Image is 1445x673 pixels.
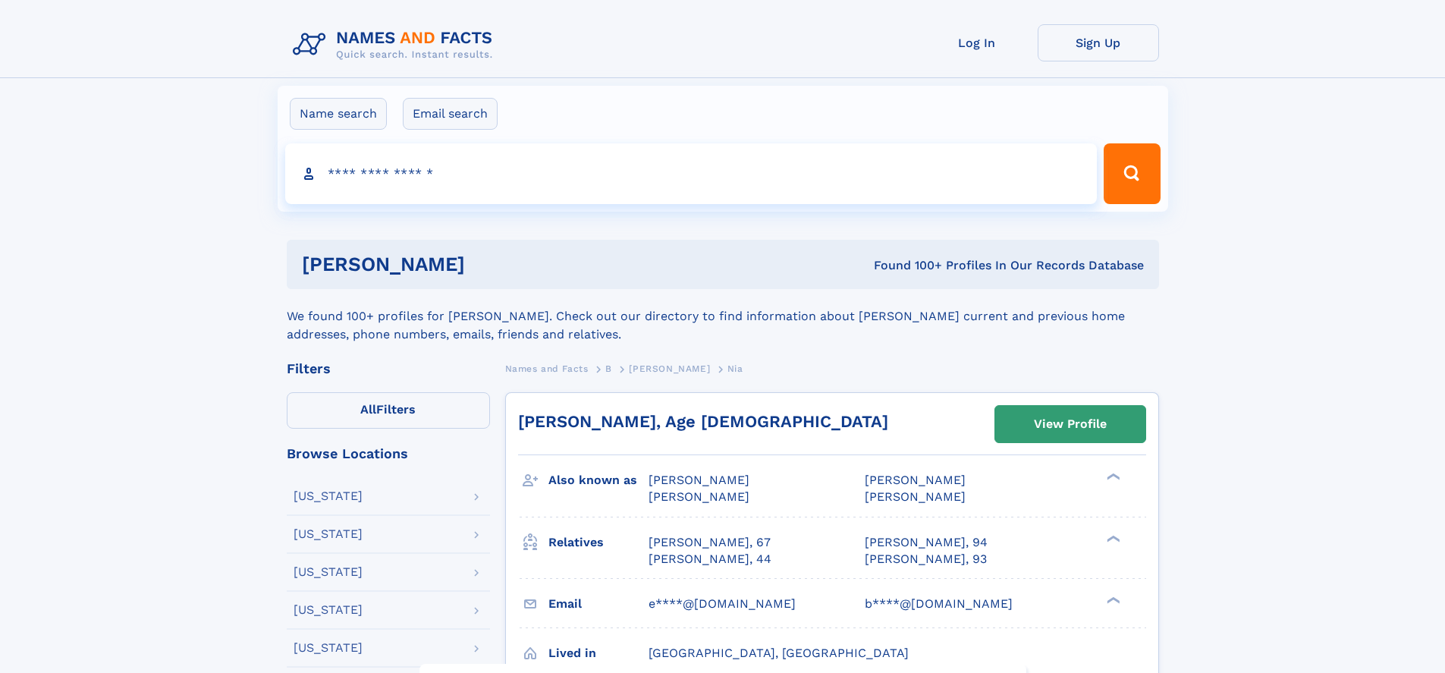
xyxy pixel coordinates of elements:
[669,257,1144,274] div: Found 100+ Profiles In Our Records Database
[294,566,363,578] div: [US_STATE]
[1103,595,1121,605] div: ❯
[629,363,710,374] span: [PERSON_NAME]
[294,642,363,654] div: [US_STATE]
[649,473,749,487] span: [PERSON_NAME]
[285,143,1098,204] input: search input
[1103,472,1121,482] div: ❯
[548,530,649,555] h3: Relatives
[727,363,743,374] span: Nia
[995,406,1145,442] a: View Profile
[287,289,1159,344] div: We found 100+ profiles for [PERSON_NAME]. Check out our directory to find information about [PERS...
[287,392,490,429] label: Filters
[294,490,363,502] div: [US_STATE]
[294,528,363,540] div: [US_STATE]
[605,359,612,378] a: B
[548,467,649,493] h3: Also known as
[649,489,749,504] span: [PERSON_NAME]
[287,447,490,461] div: Browse Locations
[605,363,612,374] span: B
[1038,24,1159,61] a: Sign Up
[1104,143,1160,204] button: Search Button
[290,98,387,130] label: Name search
[1103,533,1121,543] div: ❯
[302,255,670,274] h1: [PERSON_NAME]
[1034,407,1107,442] div: View Profile
[649,646,909,660] span: [GEOGRAPHIC_DATA], [GEOGRAPHIC_DATA]
[505,359,589,378] a: Names and Facts
[294,604,363,616] div: [US_STATE]
[629,359,710,378] a: [PERSON_NAME]
[548,591,649,617] h3: Email
[518,412,888,431] a: [PERSON_NAME], Age [DEMOGRAPHIC_DATA]
[865,473,966,487] span: [PERSON_NAME]
[916,24,1038,61] a: Log In
[403,98,498,130] label: Email search
[865,489,966,504] span: [PERSON_NAME]
[287,24,505,65] img: Logo Names and Facts
[865,551,987,568] a: [PERSON_NAME], 93
[649,551,771,568] a: [PERSON_NAME], 44
[548,640,649,666] h3: Lived in
[287,362,490,376] div: Filters
[649,534,771,551] a: [PERSON_NAME], 67
[360,402,376,417] span: All
[865,534,988,551] a: [PERSON_NAME], 94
